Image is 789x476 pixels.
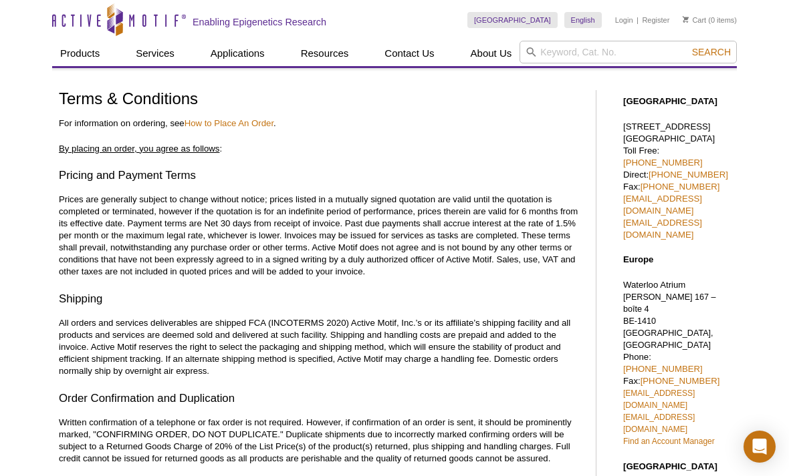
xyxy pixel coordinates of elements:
[623,96,717,106] strong: [GEOGRAPHIC_DATA]
[193,16,326,28] h2: Enabling Epigenetics Research
[623,121,730,241] p: [STREET_ADDRESS] [GEOGRAPHIC_DATA] Toll Free: Direct: Fax:
[185,118,273,128] a: How to Place An Order
[642,15,669,25] a: Register
[376,41,442,66] a: Contact Us
[641,376,720,386] a: [PHONE_NUMBER]
[623,437,715,446] a: Find an Account Manager
[683,15,706,25] a: Cart
[641,182,720,192] a: [PHONE_NUMBER]
[59,168,582,184] h3: Pricing and Payment Terms
[59,144,219,154] u: By placing an order, you agree as follows
[59,194,582,278] p: Prices are generally subject to change without notice; prices listed in a mutually signed quotati...
[52,41,108,66] a: Products
[649,170,728,180] a: [PHONE_NUMBER]
[463,41,520,66] a: About Us
[520,41,737,63] input: Keyword, Cat. No.
[293,41,357,66] a: Resources
[683,16,689,23] img: Your Cart
[623,279,730,447] p: Waterloo Atrium Phone: Fax:
[623,194,702,216] a: [EMAIL_ADDRESS][DOMAIN_NAME]
[623,461,717,471] strong: [GEOGRAPHIC_DATA]
[59,417,582,465] p: Written confirmation of a telephone or fax order is not required. However, if confirmation of an ...
[744,431,776,463] div: Open Intercom Messenger
[59,143,582,155] p: :
[623,364,703,374] a: [PHONE_NUMBER]
[623,389,695,410] a: [EMAIL_ADDRESS][DOMAIN_NAME]
[59,317,582,377] p: All orders and services deliverables are shipped FCA (INCOTERMS 2020) Active Motif, Inc.’s or its...
[203,41,273,66] a: Applications
[59,291,582,307] h3: Shipping
[564,12,602,28] a: English
[467,12,558,28] a: [GEOGRAPHIC_DATA]
[623,218,702,240] a: [EMAIL_ADDRESS][DOMAIN_NAME]
[615,15,633,25] a: Login
[692,47,731,57] span: Search
[623,158,703,168] a: [PHONE_NUMBER]
[128,41,183,66] a: Services
[683,12,737,28] li: (0 items)
[623,413,695,434] a: [EMAIL_ADDRESS][DOMAIN_NAME]
[59,117,582,130] p: For information on ordering, see .
[59,90,582,109] h1: Terms & Conditions
[637,12,639,28] li: |
[623,254,653,264] strong: Europe
[623,292,716,350] span: [PERSON_NAME] 167 – boîte 4 BE-1410 [GEOGRAPHIC_DATA], [GEOGRAPHIC_DATA]
[688,46,735,58] button: Search
[59,391,582,407] h3: Order Confirmation and Duplication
